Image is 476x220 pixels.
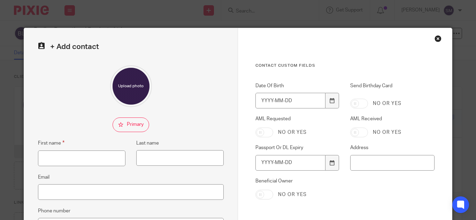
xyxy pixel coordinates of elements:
label: Phone number [38,207,70,214]
label: AML Requested [255,115,339,122]
label: Address [350,144,434,151]
label: No or yes [373,129,401,136]
label: Passport Or DL Expiry [255,144,339,151]
h2: + Add contact [38,42,224,51]
label: Beneficial Owner [255,178,339,185]
input: YYYY-MM-DD [255,93,325,108]
h3: Contact Custom fields [255,63,435,68]
label: Email [38,174,49,181]
div: Close this dialog window [435,35,442,42]
label: First name [38,139,64,147]
label: AML Received [350,115,434,122]
input: YYYY-MM-DD [255,155,325,171]
label: Send Birthday Card [350,82,434,93]
label: No or yes [278,191,307,198]
label: No or yes [278,129,307,136]
label: Date Of Birth [255,82,339,89]
label: No or yes [373,100,401,107]
label: Last name [136,140,159,147]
